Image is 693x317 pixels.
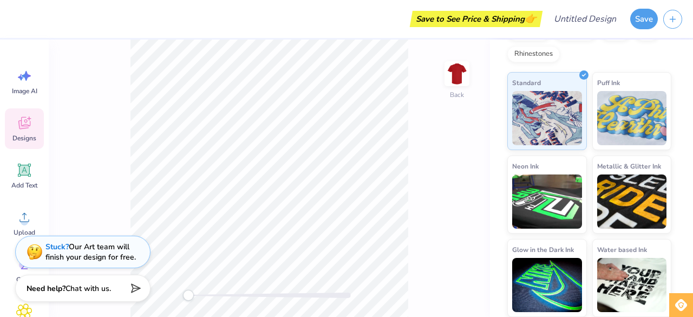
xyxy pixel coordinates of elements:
[507,46,560,62] div: Rhinestones
[512,244,574,255] span: Glow in the Dark Ink
[512,77,541,88] span: Standard
[512,160,539,172] span: Neon Ink
[512,174,582,229] img: Neon Ink
[597,160,661,172] span: Metallic & Glitter Ink
[66,283,111,294] span: Chat with us.
[630,9,658,29] button: Save
[27,283,66,294] strong: Need help?
[597,258,667,312] img: Water based Ink
[525,12,537,25] span: 👉
[512,258,582,312] img: Glow in the Dark Ink
[413,11,540,27] div: Save to See Price & Shipping
[597,244,647,255] span: Water based Ink
[11,181,37,190] span: Add Text
[446,63,468,85] img: Back
[45,242,69,252] strong: Stuck?
[183,290,194,301] div: Accessibility label
[545,8,625,30] input: Untitled Design
[450,90,464,100] div: Back
[597,91,667,145] img: Puff Ink
[12,134,36,143] span: Designs
[45,242,136,262] div: Our Art team will finish your design for free.
[12,87,37,95] span: Image AI
[597,174,667,229] img: Metallic & Glitter Ink
[512,91,582,145] img: Standard
[597,77,620,88] span: Puff Ink
[14,228,35,237] span: Upload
